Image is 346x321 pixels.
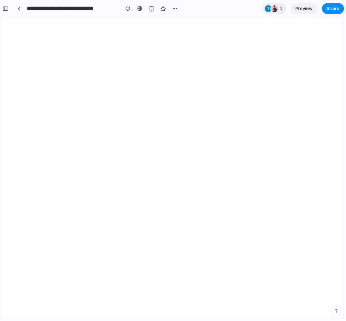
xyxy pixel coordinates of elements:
button: Share [322,3,344,14]
a: Preview [290,3,318,14]
span: 2 [280,5,285,12]
div: 2 [263,3,286,14]
span: Preview [295,5,313,12]
span: Share [326,5,339,12]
